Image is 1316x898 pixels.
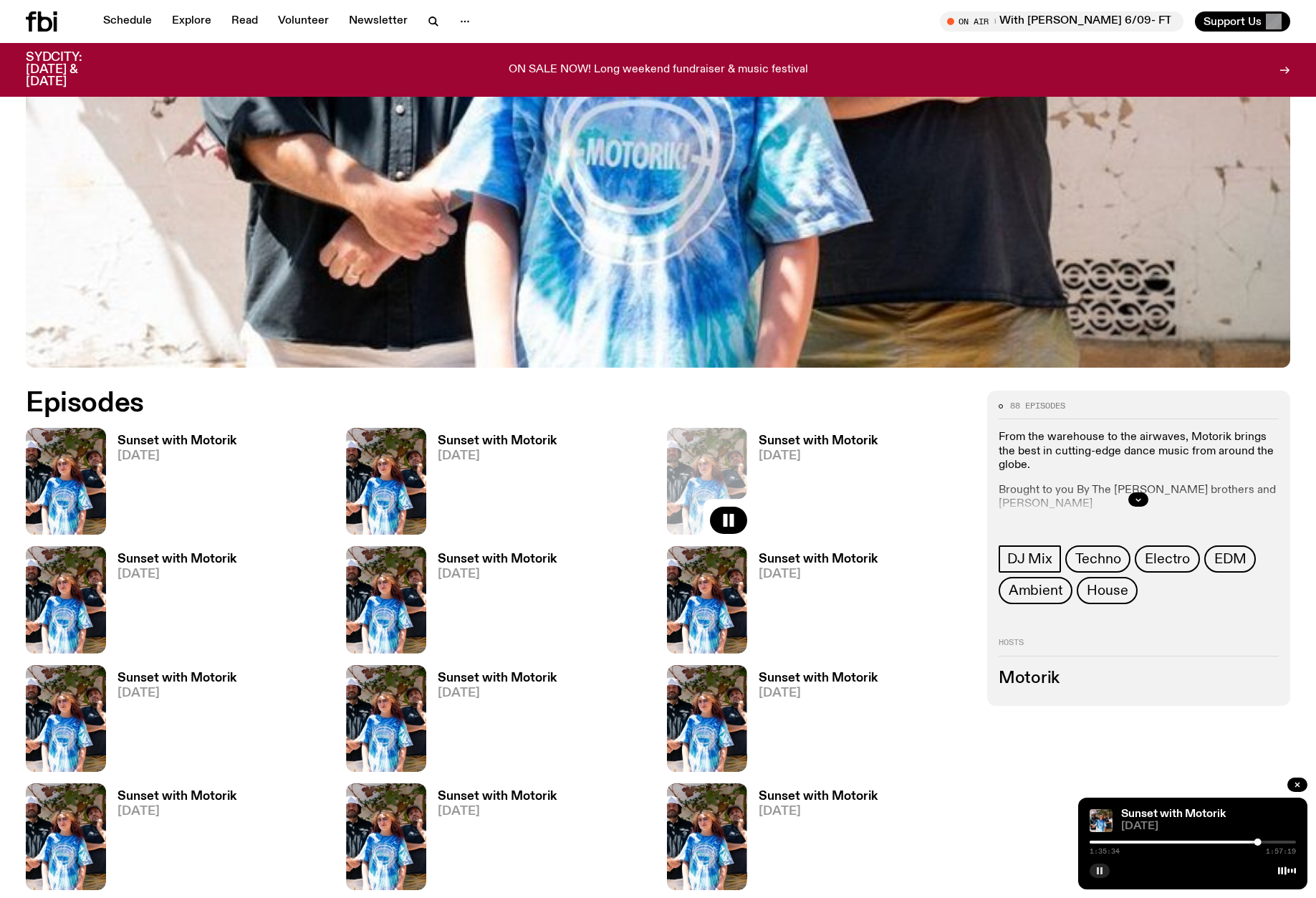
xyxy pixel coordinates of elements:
a: Sunset with Motorik[DATE] [747,790,878,890]
a: Sunset with Motorik[DATE] [426,790,557,890]
a: Ambient [999,577,1073,604]
span: [DATE] [1121,821,1296,832]
img: Andrew, Reenie, and Pat stand in a row, smiling at the camera, in dappled light with a vine leafe... [346,783,426,890]
a: Read [223,11,266,32]
p: ON SALE NOW! Long weekend fundraiser & music festival [509,64,808,77]
h3: Sunset with Motorik [438,790,557,803]
span: [DATE] [759,687,878,699]
span: Electro [1145,551,1190,567]
a: Techno [1065,545,1131,573]
a: Sunset with Motorik[DATE] [106,435,236,535]
span: DJ Mix [1007,551,1052,567]
span: [DATE] [759,450,878,462]
img: Andrew, Reenie, and Pat stand in a row, smiling at the camera, in dappled light with a vine leafe... [26,783,106,890]
img: Andrew, Reenie, and Pat stand in a row, smiling at the camera, in dappled light with a vine leafe... [26,546,106,653]
a: Sunset with Motorik [1121,808,1226,820]
span: [DATE] [117,806,236,818]
h3: Sunset with Motorik [117,553,236,565]
a: Sunset with Motorik[DATE] [747,553,878,653]
img: Andrew, Reenie, and Pat stand in a row, smiling at the camera, in dappled light with a vine leafe... [346,428,426,535]
a: Sunset with Motorik[DATE] [106,672,236,772]
span: Ambient [1009,583,1063,598]
a: Sunset with Motorik[DATE] [426,672,557,772]
span: House [1087,583,1128,598]
a: Electro [1135,545,1200,573]
a: Schedule [95,11,160,32]
h3: Sunset with Motorik [117,672,236,684]
span: [DATE] [438,450,557,462]
a: Sunset with Motorik[DATE] [747,672,878,772]
h3: Sunset with Motorik [759,435,878,447]
h2: Hosts [999,639,1279,656]
p: From the warehouse to the airwaves, Motorik brings the best in cutting-edge dance music from arou... [999,431,1279,472]
a: Sunset with Motorik[DATE] [426,553,557,653]
h3: SYDCITY: [DATE] & [DATE] [26,52,117,88]
a: Newsletter [340,11,416,32]
a: Volunteer [269,11,337,32]
img: Andrew, Reenie, and Pat stand in a row, smiling at the camera, in dappled light with a vine leafe... [667,546,747,653]
span: Techno [1075,551,1121,567]
a: DJ Mix [999,545,1061,573]
h3: Sunset with Motorik [117,790,236,803]
button: Support Us [1195,11,1290,32]
span: [DATE] [117,687,236,699]
a: Sunset with Motorik[DATE] [106,553,236,653]
img: Andrew, Reenie, and Pat stand in a row, smiling at the camera, in dappled light with a vine leafe... [1090,809,1113,832]
span: [DATE] [438,568,557,581]
span: Support Us [1204,15,1262,28]
a: EDM [1204,545,1256,573]
span: 1:57:19 [1266,848,1296,855]
img: Andrew, Reenie, and Pat stand in a row, smiling at the camera, in dappled light with a vine leafe... [667,665,747,772]
a: House [1077,577,1138,604]
h3: Sunset with Motorik [438,672,557,684]
a: Sunset with Motorik[DATE] [426,435,557,535]
h3: Sunset with Motorik [759,790,878,803]
span: 1:35:34 [1090,848,1120,855]
h3: Sunset with Motorik [438,553,557,565]
h3: Sunset with Motorik [759,672,878,684]
span: [DATE] [759,568,878,581]
h3: Sunset with Motorik [759,553,878,565]
a: Sunset with Motorik[DATE] [106,790,236,890]
img: Andrew, Reenie, and Pat stand in a row, smiling at the camera, in dappled light with a vine leafe... [26,665,106,772]
h2: Episodes [26,391,863,416]
span: [DATE] [438,806,557,818]
span: [DATE] [759,806,878,818]
span: 88 episodes [1010,402,1065,410]
h3: Sunset with Motorik [438,435,557,447]
h3: Sunset with Motorik [117,435,236,447]
span: [DATE] [438,687,557,699]
img: Andrew, Reenie, and Pat stand in a row, smiling at the camera, in dappled light with a vine leafe... [667,783,747,890]
span: EDM [1214,551,1246,567]
button: On AirLunch With [PERSON_NAME] 6/09- FT. Ran Cap Duoi [940,11,1183,32]
a: Sunset with Motorik[DATE] [747,435,878,535]
img: Andrew, Reenie, and Pat stand in a row, smiling at the camera, in dappled light with a vine leafe... [26,428,106,535]
img: Andrew, Reenie, and Pat stand in a row, smiling at the camera, in dappled light with a vine leafe... [346,665,426,772]
a: Explore [163,11,220,32]
img: Andrew, Reenie, and Pat stand in a row, smiling at the camera, in dappled light with a vine leafe... [346,546,426,653]
span: [DATE] [117,568,236,581]
span: [DATE] [117,450,236,462]
h3: Motorik [999,671,1279,687]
